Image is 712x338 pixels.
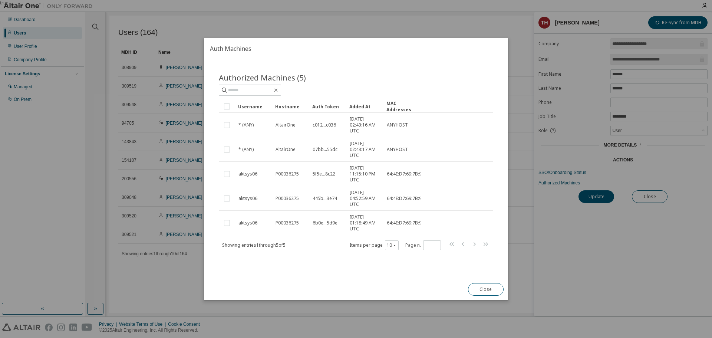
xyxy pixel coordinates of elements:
[387,242,397,248] button: 10
[238,147,254,152] span: * (ANY)
[386,100,418,113] div: MAC Addresses
[387,122,408,128] span: ANYHOST
[313,122,336,128] span: c012...c036
[238,171,257,177] span: aktsys06
[313,147,337,152] span: 07bb...55dc
[350,240,399,250] span: Items per page
[276,196,299,201] span: P00036275
[238,196,257,201] span: aktsys06
[350,116,380,134] span: [DATE] 02:43:16 AM UTC
[468,283,504,296] button: Close
[238,101,269,112] div: Username
[313,220,337,226] span: 6b0e...5d9e
[219,72,306,83] span: Authorized Machines (5)
[350,141,380,158] span: [DATE] 02:43:17 AM UTC
[387,196,424,201] span: 64:4E:D7:69:7B:96
[313,196,337,201] span: 445b...3e74
[350,165,380,183] span: [DATE] 11:15:10 PM UTC
[276,220,299,226] span: P00036275
[405,240,441,250] span: Page n.
[238,220,257,226] span: aktsys06
[350,214,380,232] span: [DATE] 01:18:49 AM UTC
[238,122,254,128] span: * (ANY)
[276,147,296,152] span: AltairOne
[387,171,424,177] span: 64:4E:D7:69:7B:96
[313,171,335,177] span: 5f5e...8c22
[222,242,286,248] span: Showing entries 1 through 5 of 5
[387,147,408,152] span: ANYHOST
[387,220,424,226] span: 64:4E:D7:69:7B:96
[350,190,380,207] span: [DATE] 04:52:59 AM UTC
[276,122,296,128] span: AltairOne
[276,171,299,177] span: P00036275
[275,101,306,112] div: Hostname
[312,101,343,112] div: Auth Token
[349,101,380,112] div: Added At
[204,38,508,59] h2: Auth Machines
